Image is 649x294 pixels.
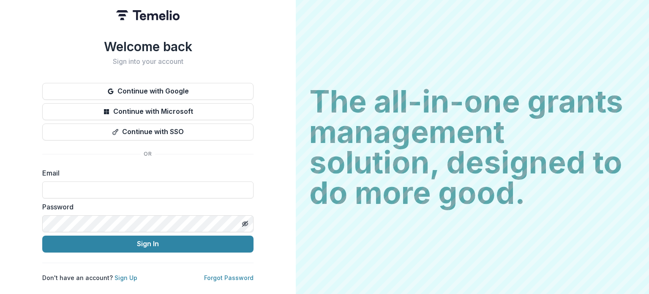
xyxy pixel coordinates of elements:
[42,236,254,253] button: Sign In
[42,39,254,54] h1: Welcome back
[42,202,248,212] label: Password
[42,124,254,140] button: Continue with SSO
[42,83,254,100] button: Continue with Google
[42,168,248,178] label: Email
[204,274,254,281] a: Forgot Password
[238,217,252,231] button: Toggle password visibility
[42,58,254,66] h2: Sign into your account
[42,273,137,282] p: Don't have an account?
[116,10,180,20] img: Temelio
[42,103,254,120] button: Continue with Microsoft
[115,274,137,281] a: Sign Up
